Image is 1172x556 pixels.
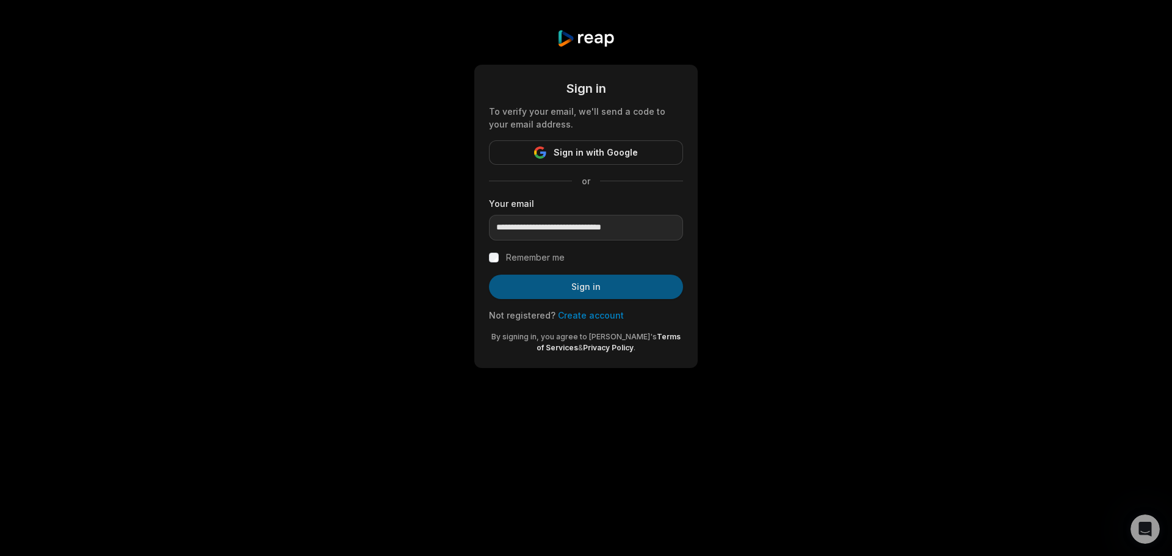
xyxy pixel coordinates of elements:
[489,275,683,299] button: Sign in
[489,79,683,98] div: Sign in
[578,343,583,352] span: &
[491,332,657,341] span: By signing in, you agree to [PERSON_NAME]'s
[557,29,615,48] img: reap
[1130,514,1160,544] iframe: Intercom live chat
[489,105,683,131] div: To verify your email, we'll send a code to your email address.
[489,310,555,320] span: Not registered?
[489,140,683,165] button: Sign in with Google
[634,343,635,352] span: .
[489,197,683,210] label: Your email
[572,175,600,187] span: or
[558,310,624,320] a: Create account
[537,332,681,352] a: Terms of Services
[506,250,565,265] label: Remember me
[554,145,638,160] span: Sign in with Google
[583,343,634,352] a: Privacy Policy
